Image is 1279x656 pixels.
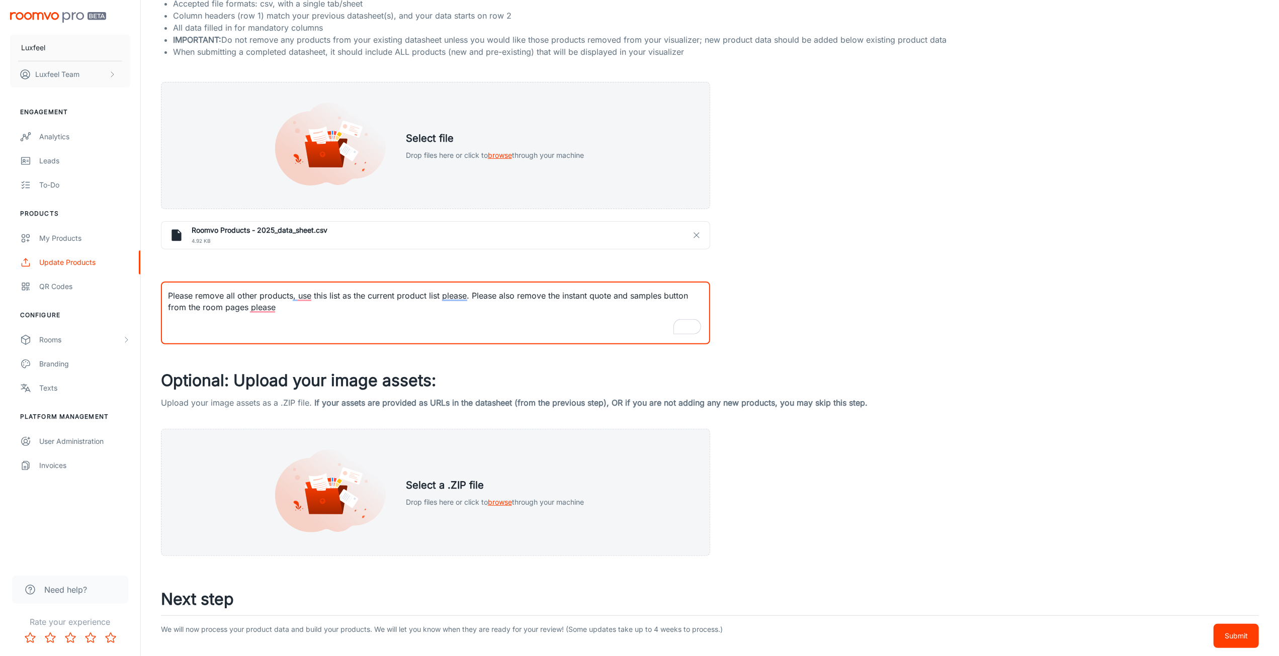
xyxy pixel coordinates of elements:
[406,478,584,493] h5: Select a .ZIP file
[10,35,130,61] button: Luxfeel
[173,35,221,45] span: IMPORTANT:
[406,150,584,161] p: Drop files here or click to through your machine
[314,398,868,408] span: If your assets are provided as URLs in the datasheet (from the previous step), OR if you are not ...
[39,358,130,369] div: Branding
[406,497,584,508] p: Drop files here or click to through your machine
[39,436,130,447] div: User Administration
[488,151,512,159] span: browse
[21,42,45,53] p: Luxfeel
[406,131,584,146] h5: Select file
[39,233,130,244] div: My Products
[35,69,79,80] p: Luxfeel Team
[39,460,130,471] div: Invoices
[39,281,130,292] div: QR Codes
[39,179,130,191] div: To-do
[173,34,1263,46] li: Do not remove any products from your existing datasheet unless you would like those products remo...
[161,624,875,648] p: We will now process your product data and build your products. We will let you know when they are...
[39,131,130,142] div: Analytics
[101,628,121,648] button: Rate 5 star
[8,616,132,628] p: Rate your experience
[40,628,60,648] button: Rate 2 star
[1214,624,1259,648] button: Submit
[173,10,1263,22] li: Column headers (row 1) match your previous datasheet(s), and your data starts on row 2
[488,498,512,506] span: browse
[44,584,87,596] span: Need help?
[161,429,710,556] div: Select a .ZIP fileDrop files here or click tobrowsethrough your machine
[161,82,710,209] div: Select fileDrop files here or click tobrowsethrough your machine
[39,334,122,345] div: Rooms
[192,236,702,246] span: 4.92 kB
[10,61,130,87] button: Luxfeel Team
[173,22,1263,34] li: All data filled in for mandatory columns
[39,257,130,268] div: Update Products
[173,46,1263,58] li: When submitting a completed datasheet, it should include ALL products (new and pre-existing) that...
[39,155,130,166] div: Leads
[10,12,106,23] img: Roomvo PRO Beta
[161,587,1259,611] h3: Next step
[168,290,703,336] textarea: To enrich screen reader interactions, please activate Accessibility in Grammarly extension settings
[20,628,40,648] button: Rate 1 star
[39,383,130,394] div: Texts
[192,225,702,236] h6: Roomvo Products - 2025_data_sheet.csv
[80,628,101,648] button: Rate 4 star
[1225,630,1248,641] p: Submit
[161,397,1259,409] p: Upload your image assets as a .ZIP file.
[60,628,80,648] button: Rate 3 star
[161,368,1259,393] h3: Optional: Upload your image assets:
